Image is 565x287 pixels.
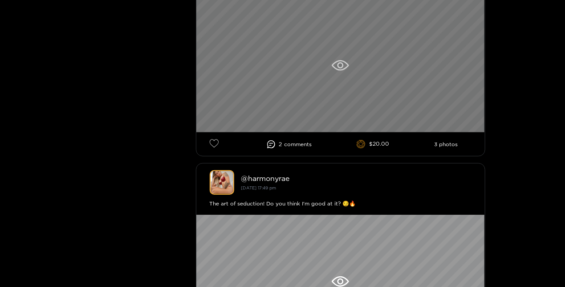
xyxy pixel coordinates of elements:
[210,199,472,208] div: The art of seduction! Do you think I'm good at it? 😏🔥
[267,140,312,148] li: 2
[284,141,312,148] span: comment s
[241,174,472,182] div: @ harmonyrae
[241,185,276,190] small: [DATE] 17:49 pm
[435,141,458,148] li: 3 photos
[357,140,389,149] li: $20.00
[210,170,234,195] img: harmonyrae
